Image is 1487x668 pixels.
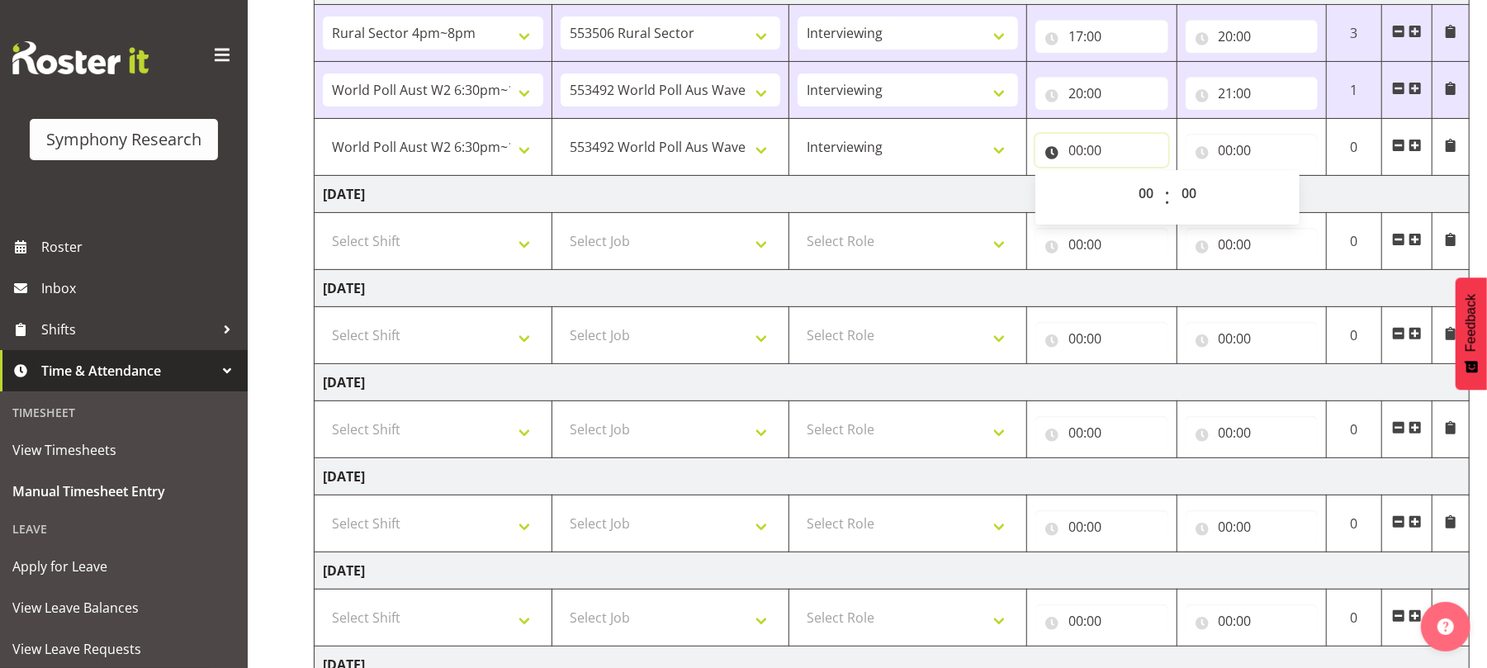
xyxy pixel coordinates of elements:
[4,546,244,587] a: Apply for Leave
[1035,510,1168,543] input: Click to select...
[1186,77,1319,110] input: Click to select...
[1186,604,1319,637] input: Click to select...
[1327,5,1382,62] td: 3
[1035,20,1168,53] input: Click to select...
[4,512,244,546] div: Leave
[1464,294,1479,352] span: Feedback
[4,429,244,471] a: View Timesheets
[1456,277,1487,390] button: Feedback - Show survey
[1327,62,1382,119] td: 1
[1437,618,1454,635] img: help-xxl-2.png
[315,270,1470,307] td: [DATE]
[46,127,201,152] div: Symphony Research
[4,396,244,429] div: Timesheet
[1327,495,1382,552] td: 0
[1327,307,1382,364] td: 0
[1035,604,1168,637] input: Click to select...
[1327,590,1382,647] td: 0
[1186,134,1319,167] input: Click to select...
[315,552,1470,590] td: [DATE]
[1035,77,1168,110] input: Click to select...
[12,637,235,661] span: View Leave Requests
[1035,416,1168,449] input: Click to select...
[1186,322,1319,355] input: Click to select...
[1327,213,1382,270] td: 0
[4,587,244,628] a: View Leave Balances
[1186,416,1319,449] input: Click to select...
[1165,177,1171,218] span: :
[12,554,235,579] span: Apply for Leave
[41,276,239,301] span: Inbox
[4,471,244,512] a: Manual Timesheet Entry
[12,479,235,504] span: Manual Timesheet Entry
[1186,510,1319,543] input: Click to select...
[1035,228,1168,261] input: Click to select...
[41,317,215,342] span: Shifts
[1186,228,1319,261] input: Click to select...
[315,176,1470,213] td: [DATE]
[1327,401,1382,458] td: 0
[1035,134,1168,167] input: Click to select...
[41,235,239,259] span: Roster
[1327,119,1382,176] td: 0
[315,458,1470,495] td: [DATE]
[12,595,235,620] span: View Leave Balances
[12,41,149,74] img: Rosterit website logo
[1035,322,1168,355] input: Click to select...
[12,438,235,462] span: View Timesheets
[315,364,1470,401] td: [DATE]
[41,358,215,383] span: Time & Attendance
[1186,20,1319,53] input: Click to select...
